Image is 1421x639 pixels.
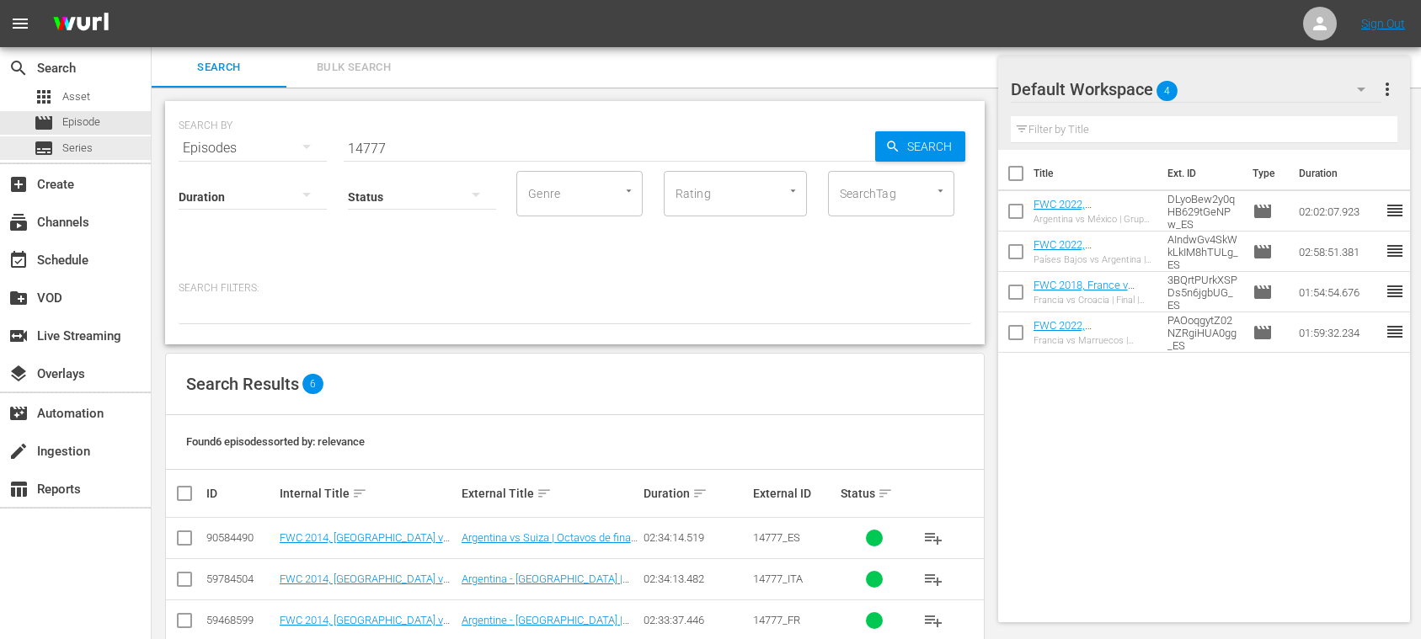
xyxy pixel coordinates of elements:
[462,483,638,503] div: External Title
[1161,312,1246,353] td: PAOoqgytZ02NZRgiHUA0gg_ES
[280,531,450,569] a: FWC 2014, [GEOGRAPHIC_DATA] v [GEOGRAPHIC_DATA], Round of 16 - FMR (ES)
[179,125,327,172] div: Episodes
[1385,241,1405,261] span: reorder
[1377,79,1397,99] span: more_vert
[1034,254,1154,265] div: Países Bajos vs Argentina | Cuartos de final | Copa Mundial de la FIFA Catar 2022™ | Partido Comp...
[162,58,276,77] span: Search
[8,441,29,461] span: Ingestion
[1253,322,1273,343] span: Episode
[462,572,629,610] a: Argentina - [GEOGRAPHIC_DATA] | Ottavi di finale | Coppa del Mondo FIFA Brasile 2014 | Match comp...
[1292,191,1385,232] td: 02:02:07.923
[1034,295,1154,306] div: Francia vs Croacia | Final | Copa Mundial de la FIFA Rusia 2018™ | Partido completo
[1034,335,1154,346] div: Francia vs Marruecos | Semifinales | Copa Mundial de la FIFA Catar 2022™ | Partido Completo
[1292,232,1385,272] td: 02:58:51.381
[644,572,748,585] div: 02:34:13.482
[753,614,800,626] span: 14777_FR
[1361,17,1405,30] a: Sign Out
[1377,69,1397,109] button: more_vert
[1385,281,1405,301] span: reorder
[1157,73,1178,109] span: 4
[206,614,275,626] div: 59468599
[40,4,121,44] img: ans4CAIJ8jUAAAAAAAAAAAAAAAAAAAAAAAAgQb4GAAAAAAAAAAAAAAAAAAAAAAAAJMjXAAAAAAAAAAAAAAAAAAAAAAAAgAT5G...
[8,174,29,194] span: Create
[34,138,54,158] span: Series
[1161,191,1246,232] td: DLyoBew2y0qHB629tGeNPw_ES
[62,88,90,105] span: Asset
[1292,312,1385,353] td: 01:59:32.234
[1011,66,1382,113] div: Default Workspace
[1253,282,1273,302] span: Episode
[352,486,367,501] span: sort
[280,614,450,639] a: FWC 2014, [GEOGRAPHIC_DATA] v [GEOGRAPHIC_DATA] (FR)
[8,58,29,78] span: Search
[186,374,299,394] span: Search Results
[878,486,893,501] span: sort
[280,572,450,598] a: FWC 2014, [GEOGRAPHIC_DATA] v [GEOGRAPHIC_DATA] (IT)
[8,403,29,423] span: Automation
[932,183,948,199] button: Open
[621,183,637,199] button: Open
[1034,319,1143,370] a: FWC 2022, [GEOGRAPHIC_DATA] v [GEOGRAPHIC_DATA], Semi-Finals - FMR (ES)
[1034,238,1153,289] a: FWC 2022, [GEOGRAPHIC_DATA] v [GEOGRAPHIC_DATA], Quarter-Finals - FMR (ES)
[302,374,323,394] span: 6
[296,58,411,77] span: Bulk Search
[34,87,54,107] span: Asset
[644,531,748,544] div: 02:34:14.519
[841,483,909,503] div: Status
[644,614,748,626] div: 02:33:37.446
[1034,279,1138,317] a: FWC 2018, France v [GEOGRAPHIC_DATA], Final - FMR (ES)
[10,13,30,34] span: menu
[8,364,29,384] span: Overlays
[280,483,457,503] div: Internal Title
[923,569,943,589] span: playlist_add
[644,483,748,503] div: Duration
[462,531,638,569] a: Argentina vs Suiza | Octavos de final | Copa Mundial de la FIFA Brasil 2014™ | Partido completo
[923,528,943,548] span: playlist_add
[875,131,965,162] button: Search
[1253,242,1273,262] span: Episode
[34,113,54,133] span: Episode
[1253,201,1273,221] span: Episode
[753,572,803,585] span: 14777_ITA
[206,487,275,500] div: ID
[186,435,365,448] span: Found 6 episodes sorted by: relevance
[692,486,708,501] span: sort
[1289,150,1390,197] th: Duration
[923,610,943,631] span: playlist_add
[1161,232,1246,272] td: AIndwGv4SkWkLkIM8hTULg_ES
[785,183,801,199] button: Open
[913,518,954,558] button: playlist_add
[8,212,29,232] span: Channels
[8,479,29,499] span: Reports
[8,250,29,270] span: Schedule
[900,131,965,162] span: Search
[8,326,29,346] span: Live Streaming
[62,114,100,130] span: Episode
[179,281,971,296] p: Search Filters:
[753,487,836,500] div: External ID
[1034,214,1154,225] div: Argentina vs México | Grupo C | Copa Mundial de la FIFA Catar 2022™ | Partido Completo
[1385,322,1405,342] span: reorder
[913,559,954,599] button: playlist_add
[1034,150,1158,197] th: Title
[1385,200,1405,221] span: reorder
[1034,198,1145,248] a: FWC 2022, [GEOGRAPHIC_DATA] v [GEOGRAPHIC_DATA], Group Stage - FMR (ES)
[1157,150,1242,197] th: Ext. ID
[1292,272,1385,312] td: 01:54:54.676
[62,140,93,157] span: Series
[206,572,275,585] div: 59784504
[1242,150,1289,197] th: Type
[1161,272,1246,312] td: 3BQrtPUrkXSPDs5n6jgbUG_ES
[8,288,29,308] span: VOD
[206,531,275,544] div: 90584490
[753,531,800,544] span: 14777_ES
[537,486,552,501] span: sort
